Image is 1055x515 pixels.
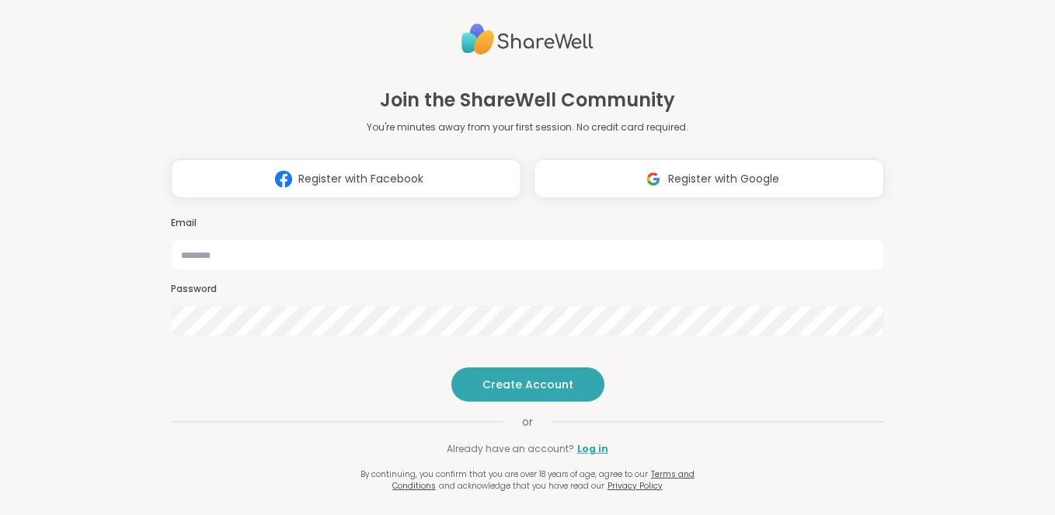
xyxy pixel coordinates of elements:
p: You're minutes away from your first session. No credit card required. [367,120,688,134]
h3: Email [171,217,885,230]
span: or [503,414,552,430]
span: Already have an account? [447,442,574,456]
button: Register with Google [534,159,884,198]
span: Register with Google [668,171,779,187]
h1: Join the ShareWell Community [380,86,675,114]
button: Register with Facebook [171,159,521,198]
img: ShareWell Logo [461,17,594,61]
img: ShareWell Logomark [639,165,668,193]
h3: Password [171,283,885,296]
button: Create Account [451,367,604,402]
span: Create Account [482,377,573,392]
a: Privacy Policy [608,480,663,492]
a: Terms and Conditions [392,468,695,492]
span: and acknowledge that you have read our [439,480,604,492]
span: By continuing, you confirm that you are over 18 years of age, agree to our [360,468,648,480]
span: Register with Facebook [298,171,423,187]
img: ShareWell Logomark [269,165,298,193]
a: Log in [577,442,608,456]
